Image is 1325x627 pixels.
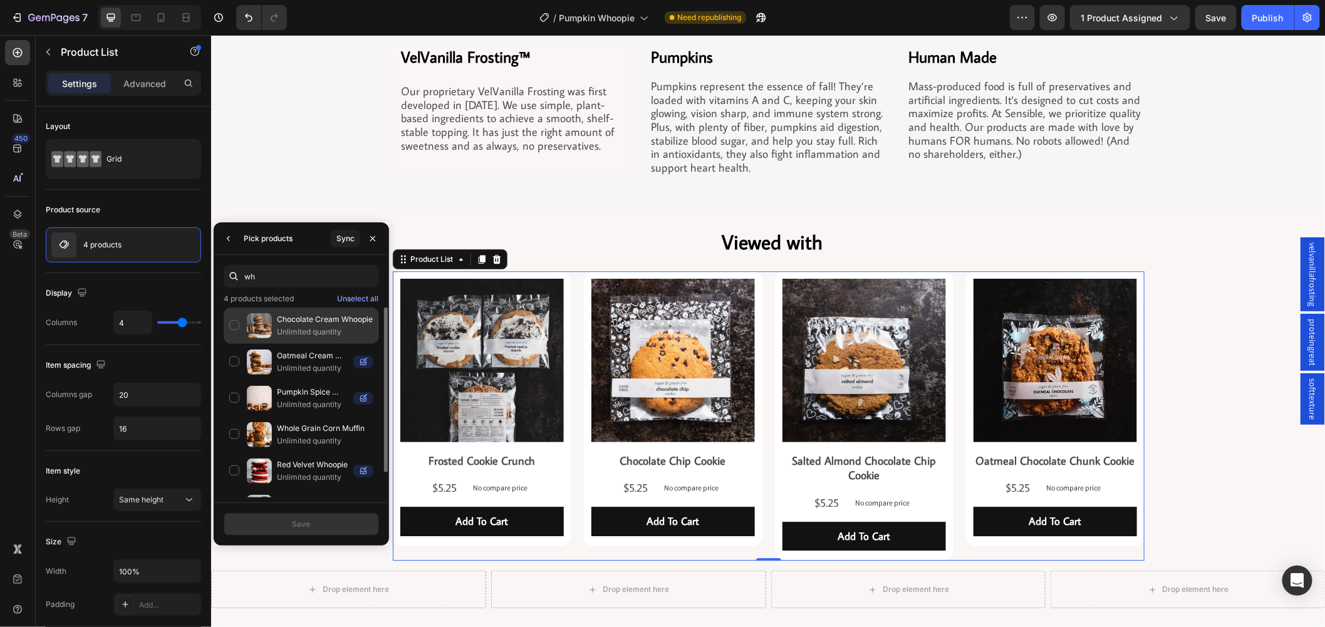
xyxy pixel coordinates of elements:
p: No compare price [262,449,316,457]
h2: Salted Almond Chocolate Chip Cookie [571,417,735,449]
button: Publish [1242,5,1294,30]
p: Mass-produced food is full of preservatives and artificial ingredients. It's designed to cut cost... [697,44,932,126]
div: Item style [46,465,80,477]
p: Our proprietary VelVanilla Frosting was first developed in [DATE]. We use simple, plant-based ing... [190,49,418,117]
p: Pumpkin Spice Whoopie [277,386,348,398]
p: Unlimited quantity [277,362,348,375]
p: Unlimited quantity [277,471,348,484]
h2: Frosted Cookie Crunch [189,417,353,434]
div: Grid [107,145,183,174]
a: Frosted Cookie Crunch [189,244,353,407]
p: Unlimited quantity [277,435,373,447]
input: Auto [114,311,152,334]
input: Search product [224,265,379,288]
a: Chocolate Chip Cookie [380,244,544,407]
button: Add To Cart [762,472,926,501]
img: collections [247,313,272,338]
div: $5.25 [411,444,438,461]
img: product feature img [51,232,76,257]
img: collections [247,386,272,411]
div: Padding [46,599,75,610]
p: Advanced [123,77,166,90]
p: Oatmeal Cream Whoopie [277,350,348,362]
img: Packaged frosted cookie crunch, labeled and wrapped in clear packaging, including front and back ... [189,244,353,407]
span: velvanillafrosting [1096,207,1108,271]
div: Height [46,494,69,505]
h2: Chocolate Chip Cookie [380,417,544,434]
span: Need republishing [677,12,741,23]
h2: Human Made [696,11,933,34]
button: Save [1195,5,1237,30]
div: Rows gap [46,423,80,434]
div: Product source [46,204,100,215]
div: Product List [197,219,245,230]
span: / [553,11,556,24]
button: Save [224,513,379,536]
input: Auto [114,417,200,440]
button: Add To Cart [571,487,735,516]
div: Beta [9,229,30,239]
img: Oatmeal chocolate cookie in packaging on a dark background [762,244,926,407]
div: Pick products [244,233,293,244]
p: Whole Grain Corn Muffin [277,422,373,435]
img: Packaged chocolate chip cookie from Sensible Edibles, wrapped in clear plastic with a white label... [380,244,544,407]
div: Sync [336,233,355,244]
div: Publish [1252,11,1284,24]
p: 7 [82,10,88,25]
img: collections [247,495,272,520]
img: Packaged salted almond chocolate chip cookie from Sensible Edibles Bakery with clear floral packa... [571,244,735,407]
input: Auto [114,560,200,583]
button: Sync [331,230,360,247]
span: Save [1206,13,1227,23]
div: Add To Cart [244,477,297,496]
div: Columns [46,317,77,328]
p: Pumpkins represent the essence of fall! They’re loaded with vitamins A and C, keeping your skin g... [440,44,675,139]
h2: Oatmeal Chocolate Chunk Cookie [762,417,926,434]
div: Size [46,534,79,551]
div: Drop element here [672,549,738,559]
h2: Pumpkins [439,11,676,34]
img: collections [247,459,272,484]
div: Save [292,519,310,530]
div: Add... [139,599,198,611]
p: Red Velvet Whoopie [277,459,348,471]
p: No compare price [835,449,890,457]
button: Add To Cart [380,472,544,501]
p: Product List [61,44,167,60]
div: Width [46,566,66,577]
p: 4 products selected [224,293,294,305]
h2: VelVanilla Frosting™ [189,11,419,34]
span: softtexture [1096,343,1108,385]
a: Salted Almond Chocolate Chip Cookie [571,244,735,407]
p: No compare price [644,464,699,472]
p: Unlimited quantity [277,326,373,338]
div: Item spacing [46,357,108,374]
div: Layout [46,121,70,132]
button: Unselect all [336,293,379,305]
img: collections [247,350,272,375]
p: Christmas Whoopie [277,495,348,507]
span: 1 product assigned [1081,11,1162,24]
button: 1 product assigned [1070,5,1190,30]
div: Open Intercom Messenger [1282,566,1312,596]
div: Add To Cart [435,477,488,496]
div: Display [46,285,90,302]
div: $5.25 [220,444,247,461]
button: Same height [113,489,201,511]
p: 4 products [83,241,122,249]
div: Drop element here [952,549,1018,559]
img: collections [247,422,272,447]
span: Same height [119,495,164,504]
p: Unlimited quantity [277,398,348,411]
p: Settings [62,77,97,90]
button: Add To Cart [189,472,353,501]
div: Unselect all [337,293,378,304]
p: No compare price [453,449,507,457]
div: Columns gap [46,389,92,400]
div: Add To Cart [626,492,679,511]
div: Drop element here [392,549,458,559]
div: Undo/Redo [236,5,287,30]
input: Auto [114,383,200,406]
div: $5.25 [793,444,820,461]
div: Drop element here [112,549,178,559]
